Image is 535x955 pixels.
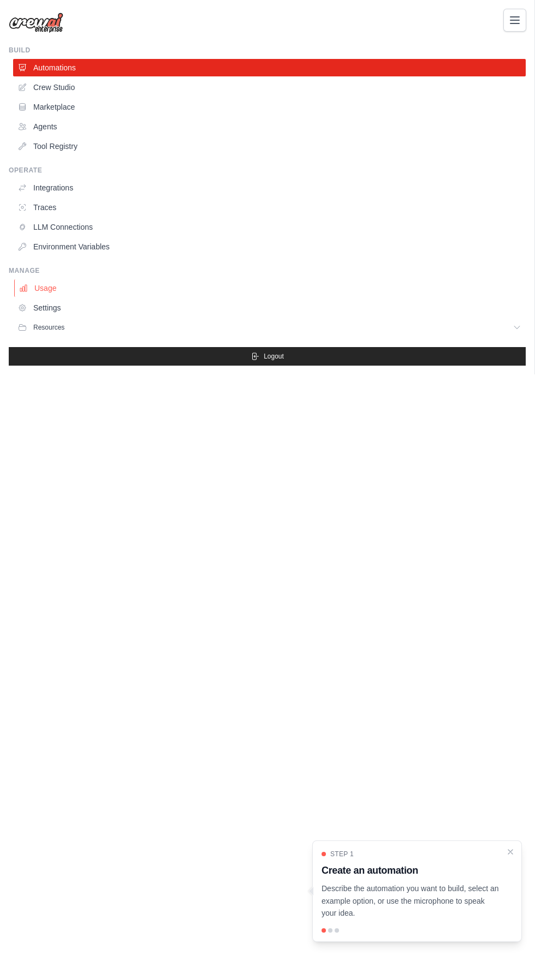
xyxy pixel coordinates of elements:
[13,299,526,317] a: Settings
[9,266,526,275] div: Manage
[9,13,63,33] img: Logo
[13,179,526,196] a: Integrations
[13,118,526,135] a: Agents
[9,347,526,366] button: Logout
[322,863,500,878] h3: Create an automation
[13,199,526,216] a: Traces
[506,847,515,856] button: Close walkthrough
[13,79,526,96] a: Crew Studio
[503,9,526,32] button: Toggle navigation
[13,98,526,116] a: Marketplace
[13,59,526,76] a: Automations
[9,166,526,175] div: Operate
[13,218,526,236] a: LLM Connections
[322,882,500,920] p: Describe the automation you want to build, select an example option, or use the microphone to spe...
[14,279,527,297] a: Usage
[13,138,526,155] a: Tool Registry
[33,323,64,332] span: Resources
[480,903,535,955] iframe: Chat Widget
[330,850,354,858] span: Step 1
[13,238,526,255] a: Environment Variables
[264,352,284,361] span: Logout
[13,319,526,336] button: Resources
[9,46,526,55] div: Build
